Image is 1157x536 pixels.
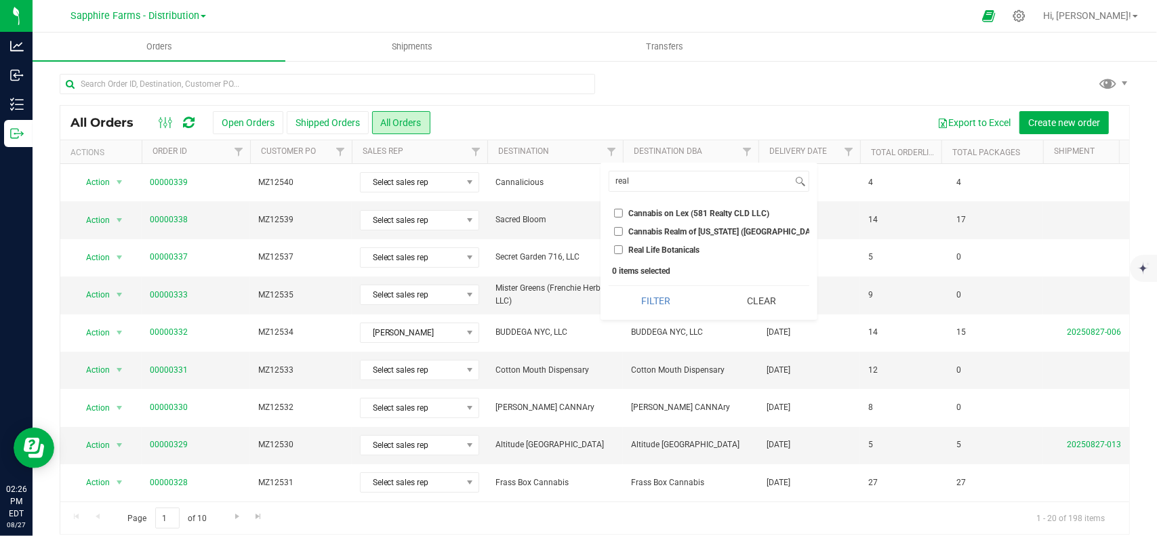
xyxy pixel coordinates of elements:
[373,41,451,53] span: Shipments
[1067,327,1121,337] a: 20250827-006
[111,398,128,417] span: select
[736,140,758,163] a: Filter
[361,248,462,267] span: Select sales rep
[950,398,968,417] span: 0
[495,476,615,489] span: Frass Box Cannabis
[74,360,110,379] span: Action
[498,146,549,156] a: Destination
[111,248,128,267] span: select
[950,323,973,342] span: 15
[361,211,462,230] span: Select sales rep
[950,285,968,305] span: 0
[258,251,344,264] span: MZ12537
[868,326,878,339] span: 14
[952,148,1020,157] a: Total Packages
[70,148,136,157] div: Actions
[33,33,285,61] a: Orders
[74,473,110,492] span: Action
[767,438,790,451] span: [DATE]
[767,476,790,489] span: [DATE]
[116,508,218,529] span: Page of 10
[361,473,462,492] span: Select sales rep
[111,436,128,455] span: select
[1054,146,1095,156] a: Shipment
[10,98,24,111] inline-svg: Inventory
[155,508,180,529] input: 1
[153,146,187,156] a: Order ID
[361,436,462,455] span: Select sales rep
[258,289,344,302] span: MZ12535
[74,398,110,417] span: Action
[950,473,973,493] span: 27
[361,398,462,417] span: Select sales rep
[629,246,700,254] span: Real Life Botanicals
[629,228,825,236] span: Cannabis Realm of [US_STATE] ([GEOGRAPHIC_DATA])
[973,3,1004,29] span: Open Ecommerce Menu
[363,146,403,156] a: Sales Rep
[111,173,128,192] span: select
[6,520,26,530] p: 08/27
[150,364,188,377] a: 00000331
[213,111,283,134] button: Open Orders
[950,247,968,267] span: 0
[285,33,538,61] a: Shipments
[1019,111,1109,134] button: Create new order
[495,401,615,414] span: [PERSON_NAME] CANNAry
[1026,508,1116,528] span: 1 - 20 of 198 items
[629,209,770,218] span: Cannabis on Lex (581 Realty CLD LLC)
[614,227,623,236] input: Cannabis Realm of [US_STATE] ([GEOGRAPHIC_DATA])
[871,148,944,157] a: Total Orderlines
[258,476,344,489] span: MZ12531
[1067,440,1121,449] a: 20250827-013
[111,285,128,304] span: select
[74,323,110,342] span: Action
[150,476,188,489] a: 00000328
[74,173,110,192] span: Action
[361,173,462,192] span: Select sales rep
[128,41,190,53] span: Orders
[258,213,344,226] span: MZ12539
[868,476,878,489] span: 27
[287,111,369,134] button: Shipped Orders
[631,326,750,339] span: BUDDEGA NYC, LLC
[14,428,54,468] iframe: Resource center
[929,111,1019,134] button: Export to Excel
[613,266,805,276] div: 0 items selected
[1043,10,1131,21] span: Hi, [PERSON_NAME]!
[495,438,615,451] span: Altitude [GEOGRAPHIC_DATA]
[74,285,110,304] span: Action
[950,210,973,230] span: 17
[1011,9,1028,22] div: Manage settings
[361,323,462,342] span: [PERSON_NAME]
[111,211,128,230] span: select
[767,401,790,414] span: [DATE]
[227,508,247,526] a: Go to the next page
[950,173,968,192] span: 4
[372,111,430,134] button: All Orders
[70,115,147,130] span: All Orders
[634,146,702,156] a: Destination DBA
[769,146,827,156] a: Delivery Date
[361,360,462,379] span: Select sales rep
[601,140,623,163] a: Filter
[631,438,750,451] span: Altitude [GEOGRAPHIC_DATA]
[258,326,344,339] span: MZ12534
[361,285,462,304] span: Select sales rep
[74,248,110,267] span: Action
[950,435,968,455] span: 5
[150,251,188,264] a: 00000337
[1028,117,1100,128] span: Create new order
[614,245,623,254] input: Real Life Botanicals
[950,360,968,380] span: 0
[539,33,792,61] a: Transfers
[868,438,873,451] span: 5
[111,473,128,492] span: select
[495,251,615,264] span: Secret Garden 716, LLC
[838,140,860,163] a: Filter
[228,140,250,163] a: Filter
[111,360,128,379] span: select
[609,286,704,316] button: Filter
[329,140,352,163] a: Filter
[495,282,615,308] span: Mister Greens (Frenchie Herb LLC)
[6,483,26,520] p: 02:26 PM EDT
